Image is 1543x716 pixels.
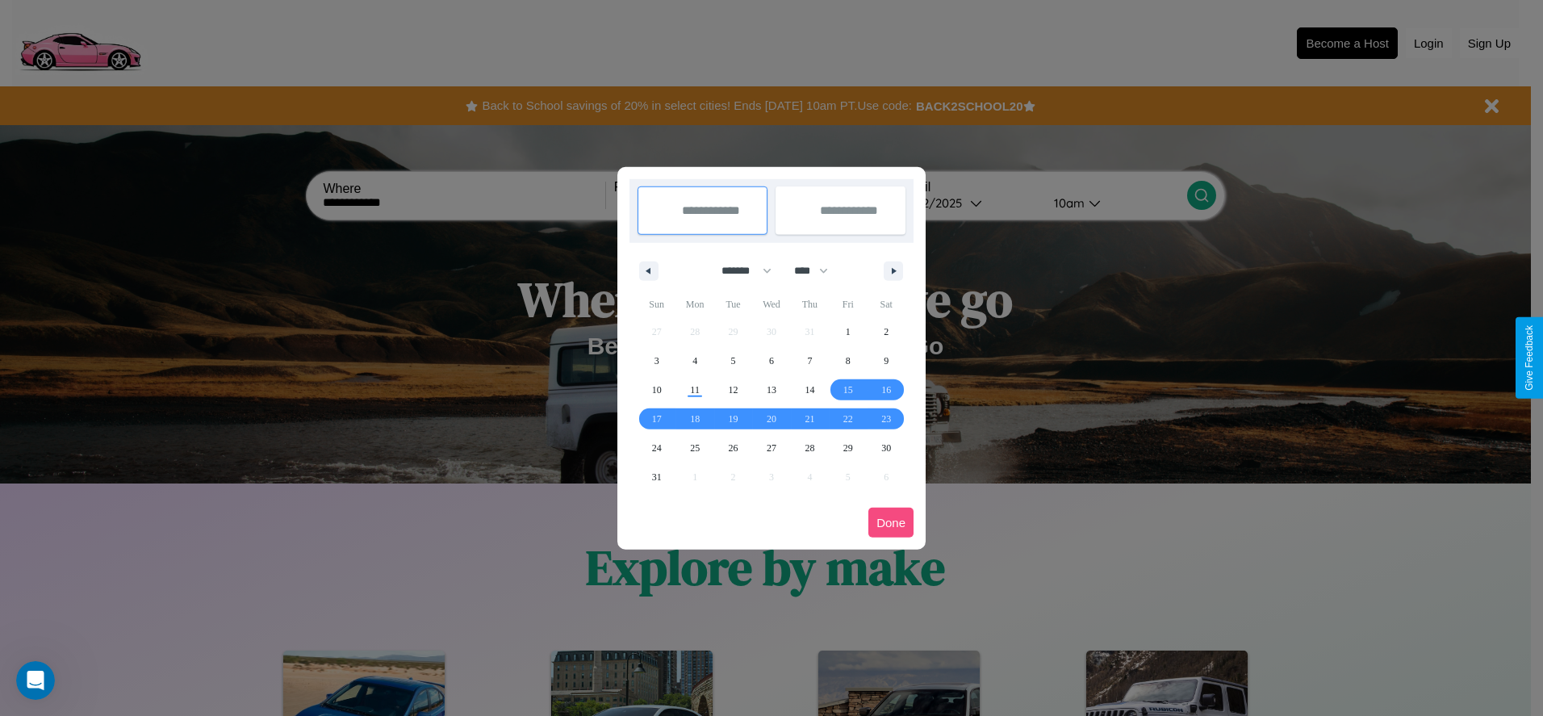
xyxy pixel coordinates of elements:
[868,346,905,375] button: 9
[690,433,700,463] span: 25
[881,404,891,433] span: 23
[638,433,675,463] button: 24
[638,346,675,375] button: 3
[829,404,867,433] button: 22
[638,291,675,317] span: Sun
[692,346,697,375] span: 4
[638,404,675,433] button: 17
[805,404,814,433] span: 21
[729,433,738,463] span: 26
[868,291,905,317] span: Sat
[690,404,700,433] span: 18
[805,433,814,463] span: 28
[884,346,889,375] span: 9
[652,375,662,404] span: 10
[791,375,829,404] button: 14
[638,375,675,404] button: 10
[714,375,752,404] button: 12
[767,433,776,463] span: 27
[675,346,713,375] button: 4
[714,291,752,317] span: Tue
[791,404,829,433] button: 21
[846,346,851,375] span: 8
[752,433,790,463] button: 27
[652,463,662,492] span: 31
[675,404,713,433] button: 18
[881,433,891,463] span: 30
[829,433,867,463] button: 29
[752,346,790,375] button: 6
[752,375,790,404] button: 13
[729,375,738,404] span: 12
[829,317,867,346] button: 1
[843,433,853,463] span: 29
[791,346,829,375] button: 7
[846,317,851,346] span: 1
[714,433,752,463] button: 26
[675,433,713,463] button: 25
[729,404,738,433] span: 19
[868,433,905,463] button: 30
[752,404,790,433] button: 20
[868,508,914,538] button: Done
[791,433,829,463] button: 28
[884,317,889,346] span: 2
[769,346,774,375] span: 6
[714,346,752,375] button: 5
[868,317,905,346] button: 2
[805,375,814,404] span: 14
[807,346,812,375] span: 7
[868,404,905,433] button: 23
[652,404,662,433] span: 17
[731,346,736,375] span: 5
[654,346,659,375] span: 3
[675,375,713,404] button: 11
[675,291,713,317] span: Mon
[690,375,700,404] span: 11
[829,346,867,375] button: 8
[829,375,867,404] button: 15
[829,291,867,317] span: Fri
[791,291,829,317] span: Thu
[843,404,853,433] span: 22
[652,433,662,463] span: 24
[638,463,675,492] button: 31
[868,375,905,404] button: 16
[843,375,853,404] span: 15
[1524,325,1535,391] div: Give Feedback
[752,291,790,317] span: Wed
[16,661,55,700] iframe: Intercom live chat
[767,404,776,433] span: 20
[714,404,752,433] button: 19
[767,375,776,404] span: 13
[881,375,891,404] span: 16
